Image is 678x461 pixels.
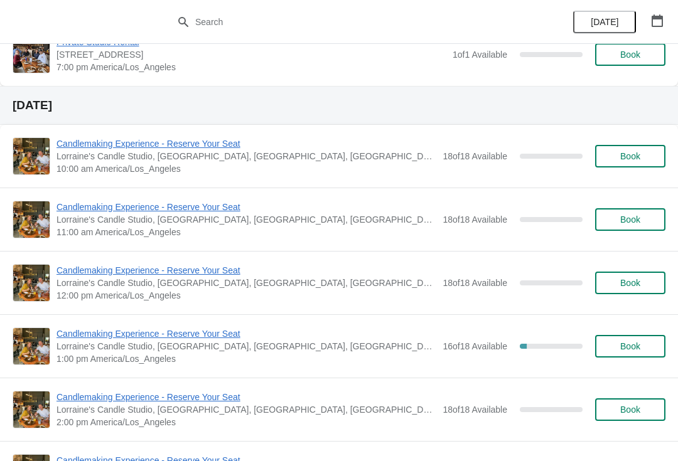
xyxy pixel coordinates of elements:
span: Candlemaking Experience - Reserve Your Seat [56,201,436,213]
span: Book [620,405,640,415]
button: Book [595,208,665,231]
span: Candlemaking Experience - Reserve Your Seat [56,137,436,150]
span: 12:00 pm America/Los_Angeles [56,289,436,302]
img: Candlemaking Experience - Reserve Your Seat | Lorraine's Candle Studio, Market Street, Pacific Be... [13,138,50,174]
img: Private Studio Rental | 215 Market St suite 1a, Seabrook, WA 98571, USA | 7:00 pm America/Los_Ang... [13,36,50,73]
span: 1:00 pm America/Los_Angeles [56,352,436,365]
h2: [DATE] [13,99,665,112]
span: 11:00 am America/Los_Angeles [56,226,436,238]
span: Lorraine's Candle Studio, [GEOGRAPHIC_DATA], [GEOGRAPHIC_DATA], [GEOGRAPHIC_DATA], [GEOGRAPHIC_DATA] [56,213,436,226]
span: 18 of 18 Available [443,215,507,225]
img: Candlemaking Experience - Reserve Your Seat | Lorraine's Candle Studio, Market Street, Pacific Be... [13,201,50,238]
img: Candlemaking Experience - Reserve Your Seat | Lorraine's Candle Studio, Market Street, Pacific Be... [13,391,50,428]
span: Book [620,341,640,351]
span: Lorraine's Candle Studio, [GEOGRAPHIC_DATA], [GEOGRAPHIC_DATA], [GEOGRAPHIC_DATA], [GEOGRAPHIC_DATA] [56,340,436,352]
button: Book [595,398,665,421]
span: Lorraine's Candle Studio, [GEOGRAPHIC_DATA], [GEOGRAPHIC_DATA], [GEOGRAPHIC_DATA], [GEOGRAPHIC_DATA] [56,150,436,162]
span: Book [620,50,640,60]
span: Candlemaking Experience - Reserve Your Seat [56,264,436,277]
span: 18 of 18 Available [443,278,507,288]
span: 16 of 18 Available [443,341,507,351]
button: Book [595,272,665,294]
button: [DATE] [573,11,636,33]
span: 1 of 1 Available [453,50,507,60]
button: Book [595,335,665,358]
span: 7:00 pm America/Los_Angeles [56,61,446,73]
span: [STREET_ADDRESS] [56,48,446,61]
img: Candlemaking Experience - Reserve Your Seat | Lorraine's Candle Studio, Market Street, Pacific Be... [13,265,50,301]
span: Candlemaking Experience - Reserve Your Seat [56,327,436,340]
button: Book [595,43,665,66]
input: Search [195,11,508,33]
span: 18 of 18 Available [443,151,507,161]
span: 10:00 am America/Los_Angeles [56,162,436,175]
span: Candlemaking Experience - Reserve Your Seat [56,391,436,403]
button: Book [595,145,665,167]
span: Book [620,278,640,288]
span: [DATE] [591,17,618,27]
img: Candlemaking Experience - Reserve Your Seat | Lorraine's Candle Studio, Market Street, Pacific Be... [13,328,50,364]
span: Lorraine's Candle Studio, [GEOGRAPHIC_DATA], [GEOGRAPHIC_DATA], [GEOGRAPHIC_DATA], [GEOGRAPHIC_DATA] [56,403,436,416]
span: Lorraine's Candle Studio, [GEOGRAPHIC_DATA], [GEOGRAPHIC_DATA], [GEOGRAPHIC_DATA], [GEOGRAPHIC_DATA] [56,277,436,289]
span: Book [620,215,640,225]
span: Book [620,151,640,161]
span: 18 of 18 Available [443,405,507,415]
span: 2:00 pm America/Los_Angeles [56,416,436,428]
